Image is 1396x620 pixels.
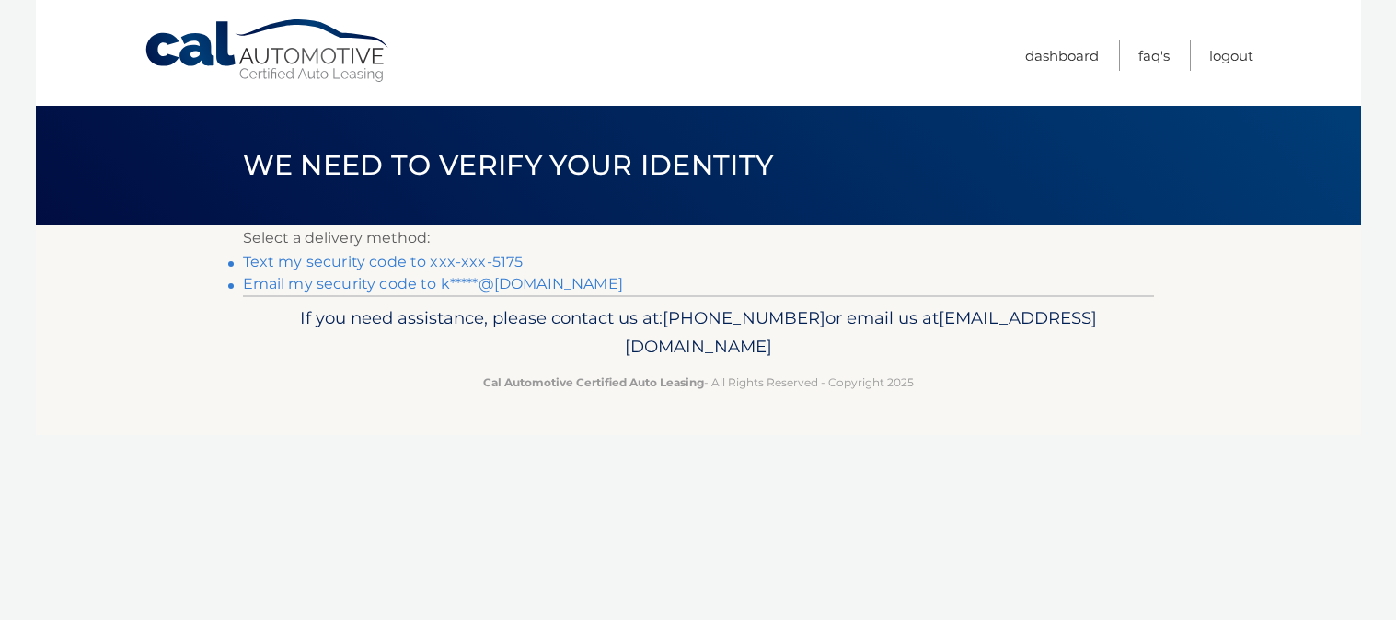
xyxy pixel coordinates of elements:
a: Cal Automotive [144,18,392,84]
span: We need to verify your identity [243,148,774,182]
span: [PHONE_NUMBER] [663,307,825,328]
p: Select a delivery method: [243,225,1154,251]
a: FAQ's [1138,40,1170,71]
a: Email my security code to k*****@[DOMAIN_NAME] [243,275,623,293]
a: Dashboard [1025,40,1099,71]
p: - All Rights Reserved - Copyright 2025 [255,373,1142,392]
a: Text my security code to xxx-xxx-5175 [243,253,524,270]
p: If you need assistance, please contact us at: or email us at [255,304,1142,362]
a: Logout [1209,40,1253,71]
strong: Cal Automotive Certified Auto Leasing [483,375,704,389]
